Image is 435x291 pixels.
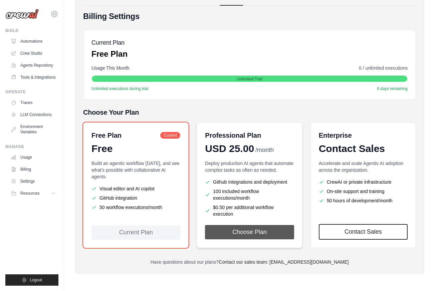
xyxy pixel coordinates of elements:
span: Current [160,132,180,139]
span: USD 25.00 [205,143,254,155]
span: 6 days remaining [377,86,408,91]
a: LLM Connections [8,109,58,120]
li: GitHub integration [91,195,180,201]
span: Resources [20,191,39,196]
li: Visual editor and AI copilot [91,185,180,192]
a: Crew Studio [8,48,58,59]
a: Traces [8,97,58,108]
li: CrewAI or private infrastructure [319,179,408,185]
h6: Professional Plan [205,131,261,140]
div: Build [5,28,58,33]
button: Resources [8,188,58,199]
span: 0 / unlimited executions [359,65,408,71]
a: Settings [8,176,58,187]
span: Logout [30,277,42,283]
p: Deploy production AI agents that automate complex tasks as often as needed. [205,160,294,173]
a: Contact Sales [319,224,408,240]
button: Choose Plan [205,225,294,239]
a: Agents Repository [8,60,58,71]
a: Automations [8,36,58,47]
div: Contact Sales [319,143,408,155]
div: Free [91,143,180,155]
h4: Billing Settings [83,11,416,22]
span: Unlimited executions during trial [91,86,148,91]
p: Have questions about our plans? [83,259,416,265]
li: On-site support and training [319,188,408,195]
span: /month [255,146,274,155]
li: $0.50 per additional workflow execution [205,204,294,217]
button: Logout [5,274,58,286]
h5: Current Plan [91,38,128,47]
li: Github Integrations and deployment [205,179,294,185]
a: Billing [8,164,58,175]
li: 50 workflow executions/month [91,204,180,211]
p: Free Plan [91,49,128,59]
img: Logo [5,9,39,19]
p: Build an agentic workflow [DATE], and see what's possible with collaborative AI agents. [91,160,180,180]
h6: Free Plan [91,131,122,140]
a: Contact our sales team: [EMAIL_ADDRESS][DOMAIN_NAME] [219,259,349,265]
a: Usage [8,152,58,163]
div: Current Plan [91,225,180,240]
a: Environment Variables [8,121,58,137]
div: Operate [5,89,58,95]
li: 50 hours of development/month [319,197,408,204]
h5: Choose Your Plan [83,108,416,117]
li: 100 included workflow executions/month [205,188,294,201]
iframe: Chat Widget [402,259,435,291]
div: Manage [5,144,58,149]
a: Tools & Integrations [8,72,58,83]
h6: Enterprise [319,131,408,140]
span: Unlimited Trial [237,76,262,82]
span: Usage This Month [91,65,129,71]
p: Accelerate and scale Agentic AI adoption across the organization. [319,160,408,173]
